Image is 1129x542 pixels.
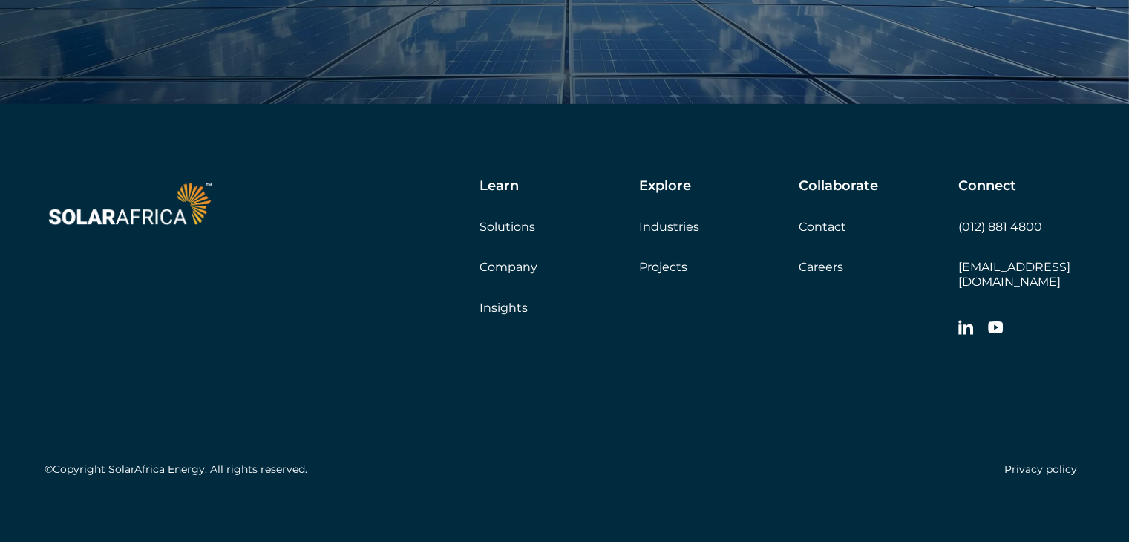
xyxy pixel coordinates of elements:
[958,260,1070,288] a: [EMAIL_ADDRESS][DOMAIN_NAME]
[799,178,878,195] h5: Collaborate
[480,301,528,315] a: Insights
[1004,463,1077,476] a: Privacy policy
[639,260,687,274] a: Projects
[958,178,1016,195] h5: Connect
[45,463,307,476] h5: ©Copyright SolarAfrica Energy. All rights reserved.
[799,260,843,274] a: Careers
[958,220,1042,234] a: (012) 881 4800
[639,178,691,195] h5: Explore
[480,260,537,274] a: Company
[639,220,699,234] a: Industries
[480,178,519,195] h5: Learn
[480,220,535,234] a: Solutions
[799,220,846,234] a: Contact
